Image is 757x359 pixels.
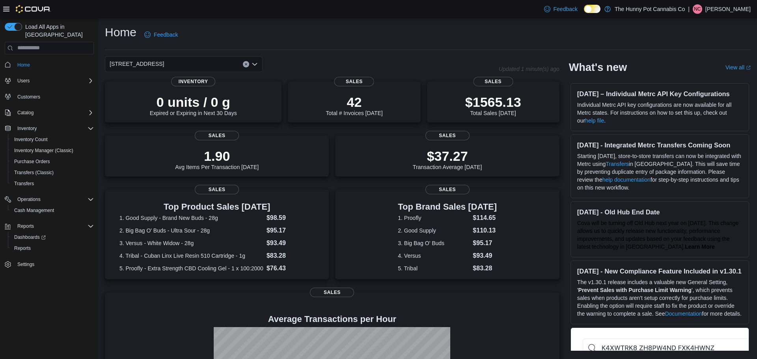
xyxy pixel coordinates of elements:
button: Customers [2,91,97,102]
h3: [DATE] - Old Hub End Date [577,208,742,216]
span: Sales [425,185,470,194]
button: Users [14,76,33,86]
span: Reports [14,245,31,251]
p: $37.27 [413,148,482,164]
span: Settings [17,261,34,268]
a: Learn More [685,244,714,250]
span: Transfers (Classic) [11,168,94,177]
span: Transfers (Classic) [14,169,54,176]
button: Users [2,75,97,86]
span: Purchase Orders [11,157,94,166]
span: Reports [11,244,94,253]
a: Inventory Count [11,135,51,144]
dt: 3. Versus - White Widow - 28g [119,239,263,247]
span: Inventory [17,125,37,132]
span: Load All Apps in [GEOGRAPHIC_DATA] [22,23,94,39]
a: Inventory Manager (Classic) [11,146,76,155]
dd: $83.28 [473,264,497,273]
button: Operations [2,194,97,205]
button: Transfers [8,178,97,189]
button: Transfers (Classic) [8,167,97,178]
h1: Home [105,24,136,40]
span: Purchase Orders [14,158,50,165]
span: Home [17,62,30,68]
span: Operations [14,195,94,204]
a: Feedback [541,1,581,17]
button: Reports [2,221,97,232]
a: help documentation [602,177,651,183]
svg: External link [746,65,751,70]
div: Transaction Average [DATE] [413,148,482,170]
span: Cash Management [14,207,54,214]
button: Inventory [14,124,40,133]
button: Home [2,59,97,71]
button: Cash Management [8,205,97,216]
a: Dashboards [8,232,97,243]
dt: 3. Big Bag O' Buds [398,239,470,247]
a: Reports [11,244,34,253]
dd: $114.65 [473,213,497,223]
span: Sales [195,131,239,140]
a: Documentation [665,311,702,317]
dd: $98.59 [267,213,315,223]
p: 42 [326,94,382,110]
span: Sales [473,77,513,86]
span: Sales [334,77,374,86]
span: Cova will be turning off Old Hub next year on [DATE]. This change allows us to quickly release ne... [577,220,738,250]
div: Total Sales [DATE] [465,94,521,116]
dt: 2. Good Supply [398,227,470,234]
span: [STREET_ADDRESS] [110,59,164,69]
img: Cova [16,5,51,13]
dd: $95.17 [267,226,315,235]
dd: $110.13 [473,226,497,235]
span: Inventory Manager (Classic) [14,147,73,154]
dt: 5. Tribal [398,264,470,272]
dt: 5. Proofly - Extra Strength CBD Cooling Gel - 1 x 100:2000 [119,264,263,272]
a: Transfers [11,179,37,188]
span: Transfers [14,180,34,187]
h3: [DATE] - Integrated Metrc Transfers Coming Soon [577,141,742,149]
p: 1.90 [175,148,259,164]
p: $1565.13 [465,94,521,110]
nav: Complex example [5,56,94,291]
a: Purchase Orders [11,157,53,166]
p: | [688,4,690,14]
span: Dashboards [14,234,46,240]
h3: Top Brand Sales [DATE] [398,202,497,212]
button: Catalog [2,107,97,118]
button: Inventory [2,123,97,134]
button: Open list of options [252,61,258,67]
a: Dashboards [11,233,49,242]
dt: 4. Tribal - Cuban Linx Live Resin 510 Cartridge - 1g [119,252,263,260]
span: Feedback [154,31,178,39]
h3: Top Product Sales [DATE] [119,202,315,212]
dt: 4. Versus [398,252,470,260]
span: Dashboards [11,233,94,242]
p: Starting [DATE], store-to-store transfers can now be integrated with Metrc using in [GEOGRAPHIC_D... [577,152,742,192]
p: Updated 1 minute(s) ago [499,66,559,72]
a: Feedback [141,27,181,43]
span: Inventory Count [11,135,94,144]
span: Sales [310,288,354,297]
input: Dark Mode [584,5,600,13]
h3: [DATE] – Individual Metrc API Key Configurations [577,90,742,98]
a: Transfers [606,161,629,167]
a: Settings [14,260,37,269]
p: [PERSON_NAME] [705,4,751,14]
button: Reports [8,243,97,254]
span: Reports [14,221,94,231]
strong: Prevent Sales with Purchase Limit Warning [578,287,692,293]
a: Home [14,60,33,70]
h2: What's new [569,61,627,74]
dd: $83.28 [267,251,315,260]
button: Inventory Count [8,134,97,145]
dd: $76.43 [267,264,315,273]
dt: 1. Proofly [398,214,470,222]
dt: 2. Big Bag O' Buds - Ultra Sour - 28g [119,227,263,234]
span: Sales [195,185,239,194]
span: Customers [17,94,40,100]
span: Home [14,60,94,70]
span: Cash Management [11,206,94,215]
